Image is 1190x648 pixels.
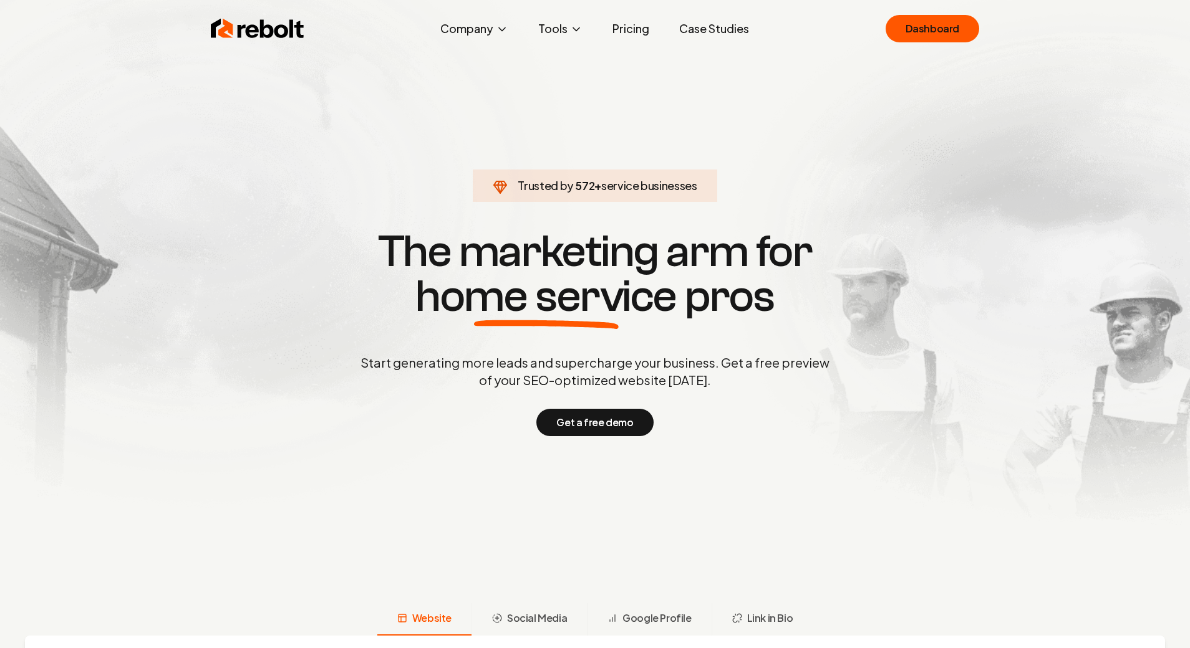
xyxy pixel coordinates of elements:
button: Tools [528,16,593,41]
span: Trusted by [518,178,573,193]
img: Rebolt Logo [211,16,304,41]
button: Google Profile [587,603,711,636]
span: Link in Bio [747,611,793,626]
span: + [594,178,601,193]
h1: The marketing arm for pros [296,229,894,319]
span: service businesses [601,178,697,193]
p: Start generating more leads and supercharge your business. Get a free preview of your SEO-optimiz... [358,354,832,389]
span: home service [415,274,677,319]
span: 572 [575,177,594,194]
a: Dashboard [886,15,979,42]
span: Social Media [507,611,567,626]
a: Case Studies [669,16,759,41]
button: Company [430,16,518,41]
a: Pricing [602,16,659,41]
span: Website [412,611,452,626]
button: Get a free demo [536,409,653,436]
button: Website [377,603,472,636]
button: Link in Bio [712,603,813,636]
span: Google Profile [622,611,691,626]
button: Social Media [472,603,587,636]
